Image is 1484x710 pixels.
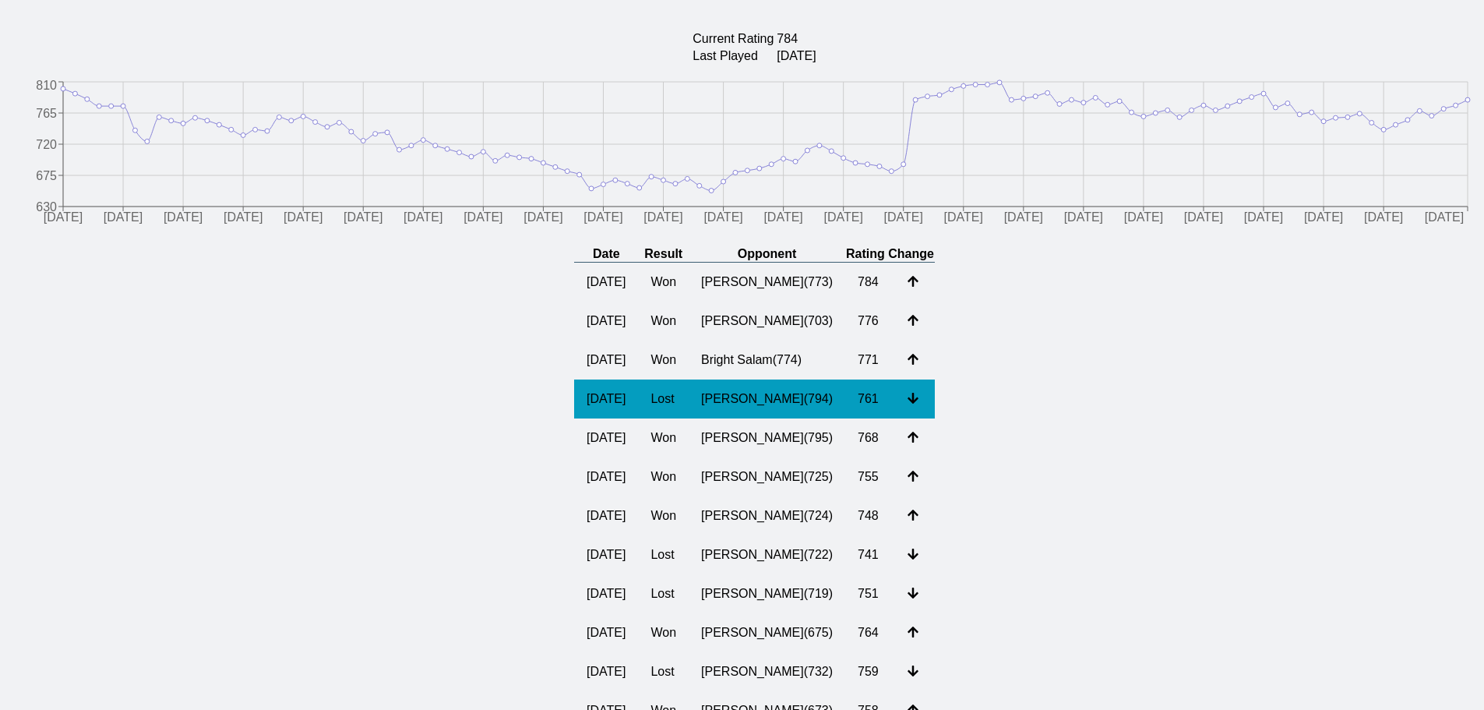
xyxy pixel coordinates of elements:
[1425,211,1464,224] tspan: [DATE]
[36,200,57,214] tspan: 630
[574,341,638,380] td: [DATE]
[574,457,638,496] td: [DATE]
[845,535,895,574] td: 741
[224,211,263,224] tspan: [DATE]
[574,574,638,613] td: [DATE]
[692,48,774,64] td: Last Played
[574,246,638,263] th: Date
[689,496,845,535] td: [PERSON_NAME] ( 724 )
[845,574,895,613] td: 751
[1064,211,1103,224] tspan: [DATE]
[523,211,562,224] tspan: [DATE]
[692,31,774,47] td: Current Rating
[845,419,895,457] td: 768
[689,574,845,613] td: [PERSON_NAME] ( 719 )
[638,419,689,457] td: Won
[823,211,862,224] tspan: [DATE]
[638,457,689,496] td: Won
[689,302,845,341] td: [PERSON_NAME] ( 703 )
[574,419,638,457] td: [DATE]
[689,263,845,302] td: [PERSON_NAME] ( 773 )
[776,48,816,64] td: [DATE]
[689,380,845,419] td: [PERSON_NAME] ( 794 )
[36,138,57,151] tspan: 720
[1124,211,1163,224] tspan: [DATE]
[689,535,845,574] td: [PERSON_NAME] ( 722 )
[845,341,895,380] td: 771
[884,211,923,224] tspan: [DATE]
[776,31,816,47] td: 784
[638,535,689,574] td: Lost
[689,341,845,380] td: Bright Salam ( 774 )
[638,341,689,380] td: Won
[703,211,742,224] tspan: [DATE]
[944,211,983,224] tspan: [DATE]
[638,263,689,302] td: Won
[574,263,638,302] td: [DATE]
[404,211,442,224] tspan: [DATE]
[638,380,689,419] td: Lost
[1364,211,1403,224] tspan: [DATE]
[464,211,502,224] tspan: [DATE]
[574,302,638,341] td: [DATE]
[689,246,845,263] th: Opponent
[638,652,689,691] td: Lost
[689,652,845,691] td: [PERSON_NAME] ( 732 )
[36,79,57,92] tspan: 810
[689,457,845,496] td: [PERSON_NAME] ( 725 )
[689,613,845,652] td: [PERSON_NAME] ( 675 )
[574,652,638,691] td: [DATE]
[638,613,689,652] td: Won
[845,652,895,691] td: 759
[845,246,935,263] th: Rating Change
[574,613,638,652] td: [DATE]
[689,419,845,457] td: [PERSON_NAME] ( 795 )
[1244,211,1283,224] tspan: [DATE]
[638,302,689,341] td: Won
[845,302,895,341] td: 776
[574,535,638,574] td: [DATE]
[164,211,203,224] tspan: [DATE]
[845,380,895,419] td: 761
[104,211,143,224] tspan: [DATE]
[44,211,83,224] tspan: [DATE]
[1004,211,1043,224] tspan: [DATE]
[845,263,895,302] td: 784
[845,496,895,535] td: 748
[284,211,323,224] tspan: [DATE]
[638,574,689,613] td: Lost
[344,211,382,224] tspan: [DATE]
[638,246,689,263] th: Result
[763,211,802,224] tspan: [DATE]
[574,380,638,419] td: [DATE]
[845,457,895,496] td: 755
[1304,211,1343,224] tspan: [DATE]
[643,211,682,224] tspan: [DATE]
[583,211,622,224] tspan: [DATE]
[638,496,689,535] td: Won
[845,613,895,652] td: 764
[36,107,57,120] tspan: 765
[36,169,57,182] tspan: 675
[574,496,638,535] td: [DATE]
[1184,211,1223,224] tspan: [DATE]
